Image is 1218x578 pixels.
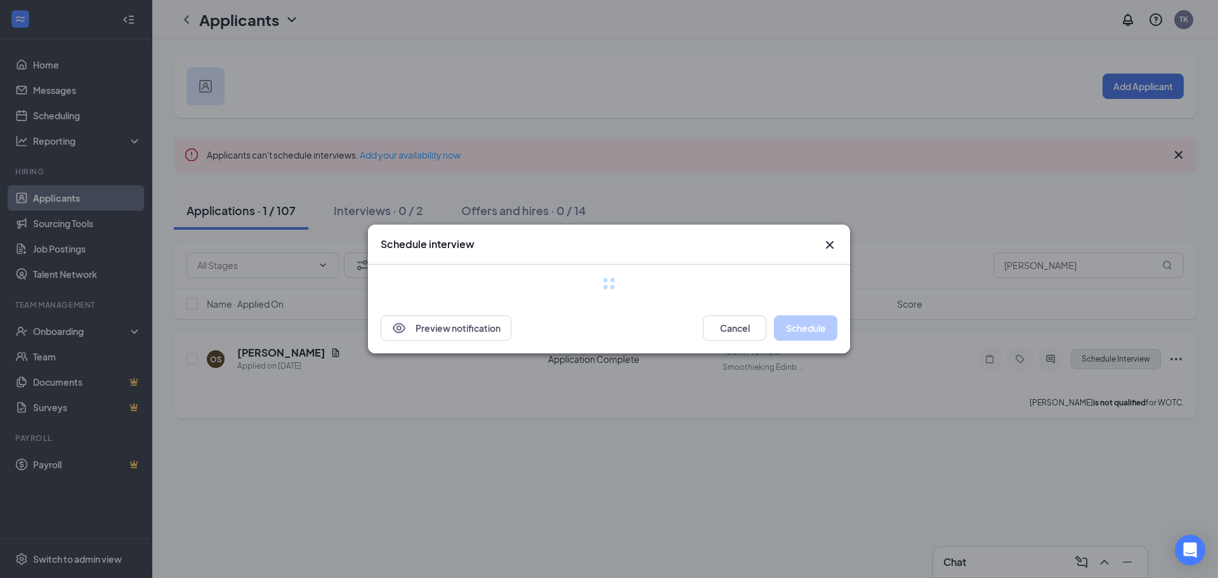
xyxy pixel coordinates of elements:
[1175,535,1205,565] div: Open Intercom Messenger
[774,315,837,341] button: Schedule
[381,237,475,251] h3: Schedule interview
[703,315,766,341] button: Cancel
[822,237,837,253] button: Close
[822,237,837,253] svg: Cross
[391,320,407,336] svg: Eye
[381,315,511,341] button: EyePreview notification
